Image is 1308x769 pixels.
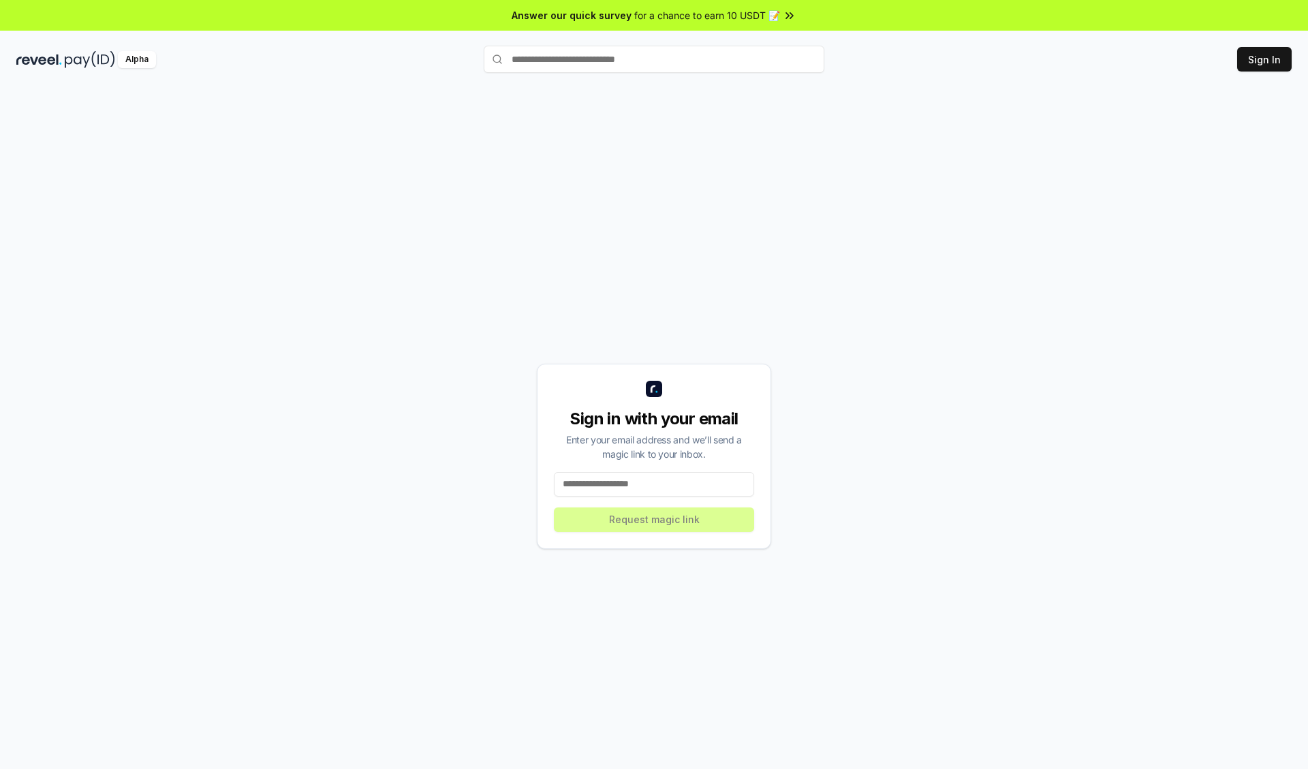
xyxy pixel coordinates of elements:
div: Enter your email address and we’ll send a magic link to your inbox. [554,433,754,461]
div: Sign in with your email [554,408,754,430]
button: Sign In [1237,47,1292,72]
span: for a chance to earn 10 USDT 📝 [634,8,780,22]
span: Answer our quick survey [512,8,632,22]
img: logo_small [646,381,662,397]
div: Alpha [118,51,156,68]
img: reveel_dark [16,51,62,68]
img: pay_id [65,51,115,68]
